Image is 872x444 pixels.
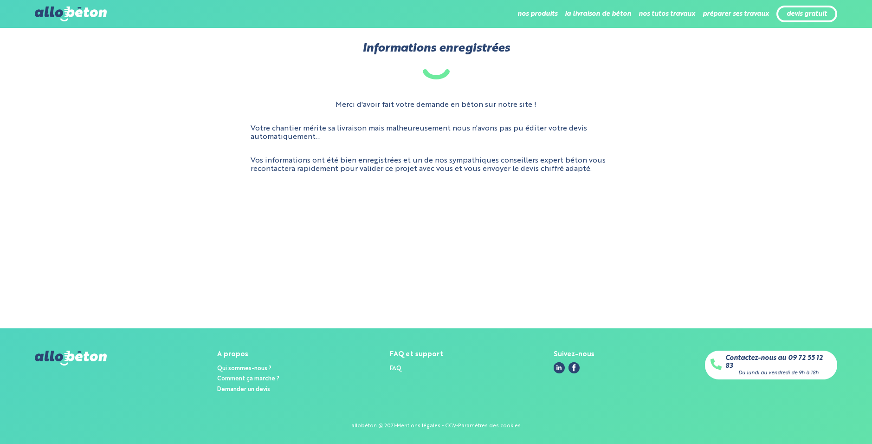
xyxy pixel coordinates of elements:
div: Suivez-nous [554,351,594,359]
div: A propos [217,351,279,359]
li: préparer ses travaux [703,3,769,25]
li: nos produits [517,3,557,25]
img: allobéton [35,351,106,366]
div: Du lundi au vendredi de 9h à 18h [738,370,819,376]
p: Merci d'avoir fait votre demande en béton sur notre site ! [336,101,536,109]
span: - [442,423,444,429]
li: nos tutos travaux [639,3,695,25]
a: CGV [445,423,456,429]
a: Mentions légales [397,423,440,429]
div: - [395,423,397,429]
iframe: Help widget launcher [789,408,862,434]
a: Demander un devis [217,386,270,392]
a: Comment ça marche ? [217,376,279,382]
a: FAQ [390,366,401,372]
div: - [456,423,458,429]
a: Qui sommes-nous ? [217,366,271,372]
img: allobéton [35,7,106,21]
div: allobéton @ 2021 [351,423,395,429]
div: FAQ et support [390,351,443,359]
p: Vos informations ont été bien enregistrées et un de nos sympathiques conseillers expert béton vou... [251,157,622,174]
p: Votre chantier mérite sa livraison mais malheureusement nous n'avons pas pu éditer votre devis au... [251,124,622,142]
li: la livraison de béton [565,3,631,25]
a: Contactez-nous au 09 72 55 12 83 [725,354,832,370]
a: devis gratuit [787,10,827,18]
a: Paramètres des cookies [458,423,521,429]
